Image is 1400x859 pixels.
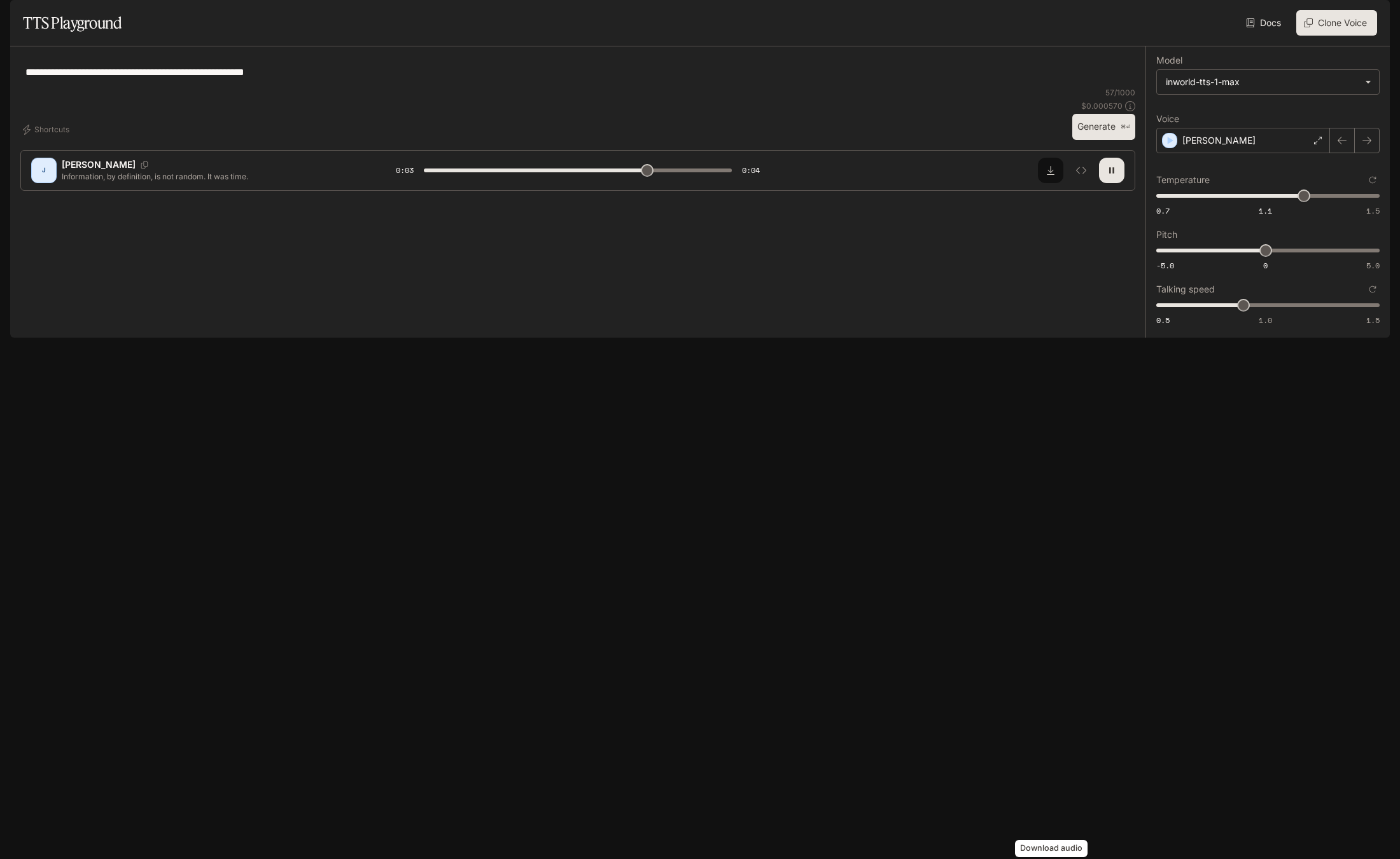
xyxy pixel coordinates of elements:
div: Download audio [1015,840,1088,857]
p: $ 0.000570 [1081,100,1123,111]
button: Download audio [1038,158,1063,183]
span: 1.0 [1259,315,1272,326]
span: 0 [1263,260,1268,271]
span: 0.7 [1156,205,1170,216]
p: Temperature [1156,175,1210,184]
span: 0.5 [1156,315,1170,326]
a: Docs [1243,10,1286,36]
button: Clone Voice [1296,10,1377,36]
span: 1.5 [1366,315,1380,326]
p: Talking speed [1156,285,1215,294]
h1: TTS Playground [23,10,122,36]
button: Copy Voice ID [136,161,153,168]
button: Generate⌘⏎ [1072,114,1135,140]
p: Model [1156,56,1182,65]
button: Reset to default [1366,282,1380,296]
div: J [34,160,54,181]
span: -5.0 [1156,260,1174,271]
p: Information, by definition, is not random. It was time. [62,171,365,182]
span: 0:04 [742,164,760,177]
button: Shortcuts [20,120,74,140]
button: open drawer [10,6,32,29]
p: [PERSON_NAME] [62,158,136,171]
p: Pitch [1156,230,1177,239]
button: Inspect [1068,158,1094,183]
p: Voice [1156,114,1179,123]
p: [PERSON_NAME] [1182,134,1256,147]
span: 1.5 [1366,205,1380,216]
div: inworld-tts-1-max [1157,70,1379,94]
button: Reset to default [1366,173,1380,187]
span: 1.1 [1259,205,1272,216]
p: 57 / 1000 [1105,87,1135,98]
div: inworld-tts-1-max [1166,76,1359,88]
span: 0:03 [396,164,414,177]
span: 5.0 [1366,260,1380,271]
p: ⌘⏎ [1121,123,1130,131]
